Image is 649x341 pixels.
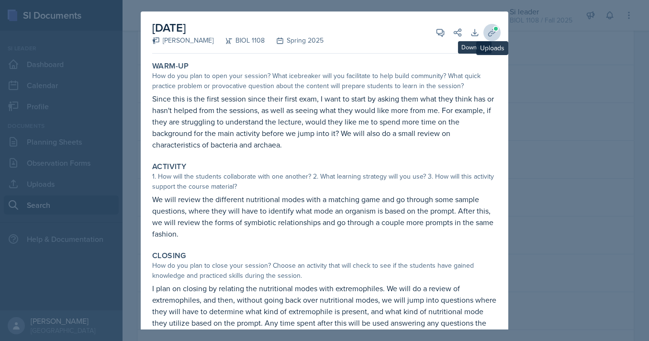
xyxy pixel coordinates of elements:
[152,71,497,91] div: How do you plan to open your session? What icebreaker will you facilitate to help build community...
[152,193,497,239] p: We will review the different nutritional modes with a matching game and go through some sample qu...
[152,162,186,171] label: Activity
[483,24,501,41] button: Uploads
[466,24,483,41] button: Download
[152,251,186,261] label: Closing
[152,35,213,45] div: [PERSON_NAME]
[152,261,497,281] div: How do you plan to close your session? Choose an activity that will check to see if the students ...
[265,35,324,45] div: Spring 2025
[152,93,497,150] p: Since this is the first session since their first exam, I want to start by asking them what they ...
[152,171,497,192] div: 1. How will the students collaborate with one another? 2. What learning strategy will you use? 3....
[213,35,265,45] div: BIOL 1108
[152,19,324,36] h2: [DATE]
[152,283,497,340] p: I plan on closing by relating the nutritional modes with extremophiles. We will do a review of ex...
[152,61,189,71] label: Warm-Up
